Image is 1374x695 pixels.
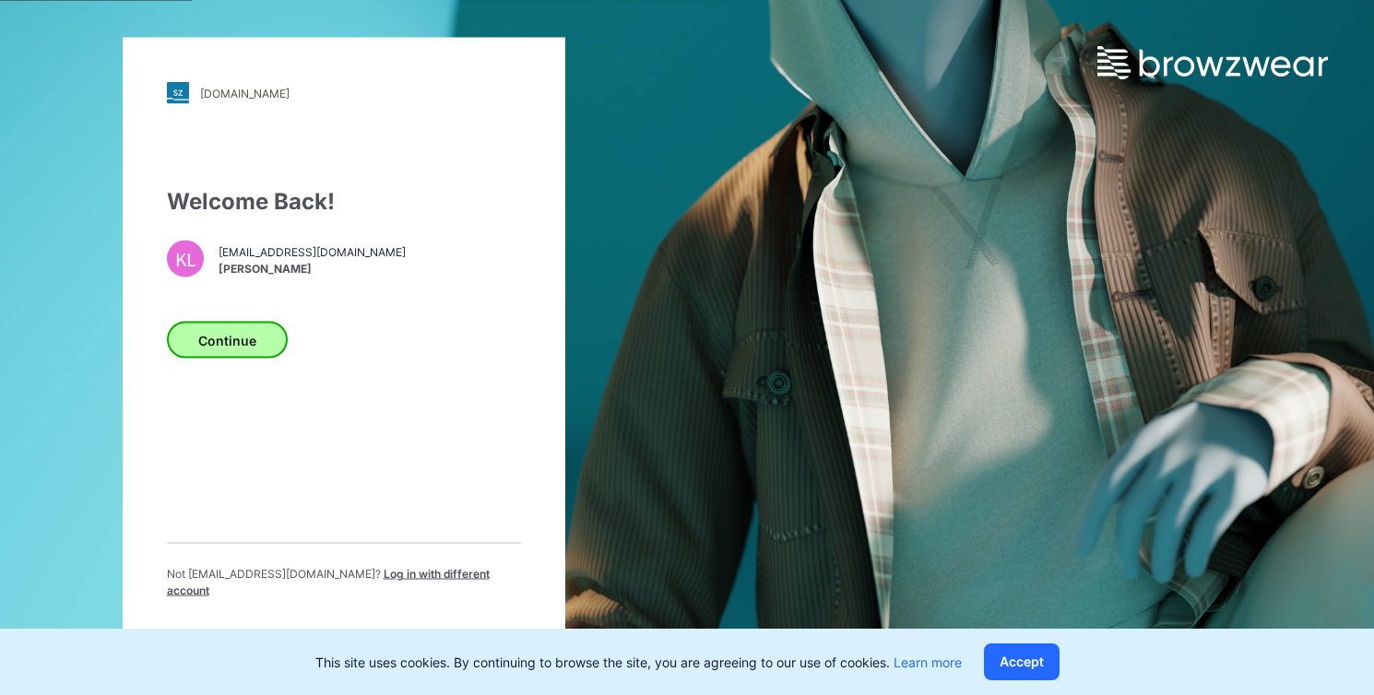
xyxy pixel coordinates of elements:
[219,260,406,277] span: [PERSON_NAME]
[167,322,288,359] button: Continue
[894,654,962,670] a: Learn more
[167,82,189,104] img: stylezone-logo.562084cfcfab977791bfbf7441f1a819.svg
[984,643,1060,680] button: Accept
[167,185,521,218] div: Welcome Back!
[315,653,962,672] p: This site uses cookies. By continuing to browse the site, you are agreeing to our use of cookies.
[167,82,521,104] a: [DOMAIN_NAME]
[167,241,204,277] div: KL
[200,86,290,100] div: [DOMAIN_NAME]
[219,243,406,260] span: [EMAIL_ADDRESS][DOMAIN_NAME]
[167,566,521,599] p: Not [EMAIL_ADDRESS][DOMAIN_NAME] ?
[1097,46,1328,79] img: browzwear-logo.e42bd6dac1945053ebaf764b6aa21510.svg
